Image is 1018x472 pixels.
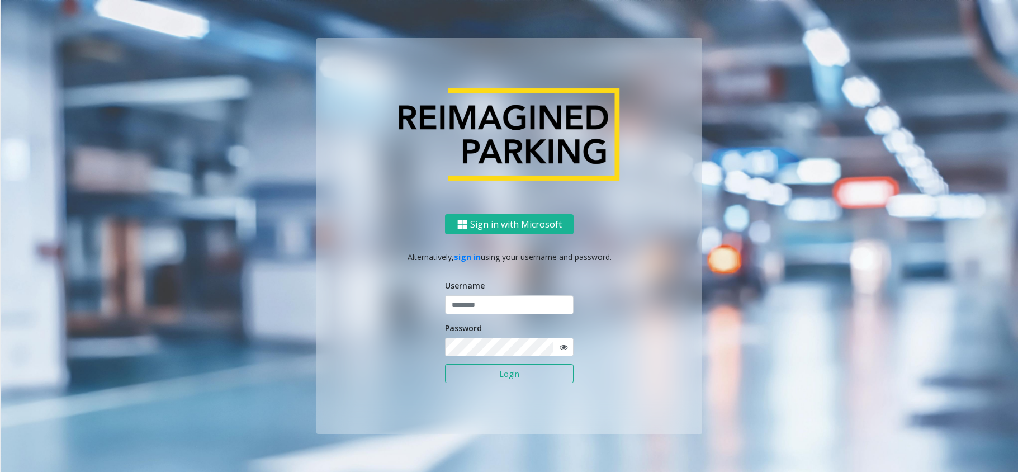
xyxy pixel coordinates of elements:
button: Login [445,364,574,383]
label: Username [445,280,485,291]
a: sign in [454,252,481,262]
button: Sign in with Microsoft [445,214,574,235]
p: Alternatively, using your username and password. [328,251,691,263]
label: Password [445,322,482,334]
